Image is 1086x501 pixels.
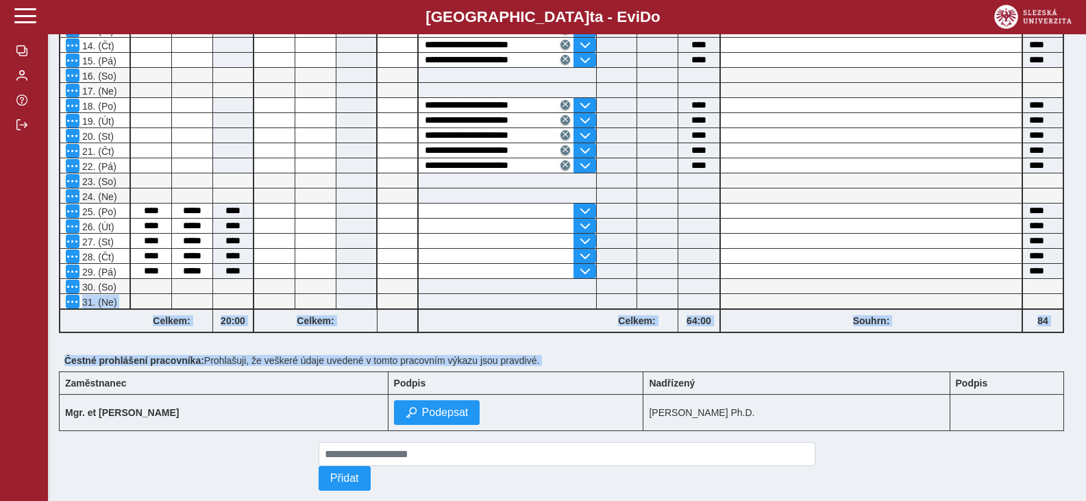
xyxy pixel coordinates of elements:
[79,221,114,232] span: 26. (Út)
[394,378,426,389] b: Podpis
[213,315,253,326] b: 20:00
[853,315,890,326] b: Souhrn:
[66,144,79,158] button: Menu
[66,249,79,263] button: Menu
[79,282,116,293] span: 30. (So)
[79,116,114,127] span: 19. (Út)
[66,114,79,127] button: Menu
[79,131,114,142] span: 20. (St)
[79,206,116,217] span: 25. (Po)
[79,297,117,308] span: 31. (Ne)
[65,407,179,418] b: Mgr. et [PERSON_NAME]
[651,8,661,25] span: o
[319,466,371,491] button: Přidat
[640,8,651,25] span: D
[65,378,126,389] b: Zaměstnanec
[254,315,377,326] b: Celkem:
[131,315,212,326] b: Celkem:
[66,219,79,233] button: Menu
[79,25,114,36] span: 13. (St)
[79,236,114,247] span: 27. (St)
[994,5,1072,29] img: logo_web_su.png
[66,38,79,52] button: Menu
[66,84,79,97] button: Menu
[66,265,79,278] button: Menu
[66,53,79,67] button: Menu
[66,280,79,293] button: Menu
[394,400,480,425] button: Podepsat
[649,378,695,389] b: Nadřízený
[79,101,116,112] span: 18. (Po)
[66,295,79,308] button: Menu
[59,350,1075,371] div: Prohlašuji, že veškeré údaje uvedené v tomto pracovním výkazu jsou pravdivé.
[79,146,114,157] span: 21. (Čt)
[643,395,950,431] td: [PERSON_NAME] Ph.D.
[79,86,117,97] span: 17. (Ne)
[1023,315,1063,326] b: 84
[956,378,988,389] b: Podpis
[66,129,79,143] button: Menu
[79,267,116,278] span: 29. (Pá)
[66,234,79,248] button: Menu
[66,174,79,188] button: Menu
[79,191,117,202] span: 24. (Ne)
[66,69,79,82] button: Menu
[330,472,359,485] span: Přidat
[79,252,114,262] span: 28. (Čt)
[66,204,79,218] button: Menu
[79,176,116,187] span: 23. (So)
[66,189,79,203] button: Menu
[66,99,79,112] button: Menu
[589,8,594,25] span: t
[422,406,469,419] span: Podepsat
[64,355,204,366] b: Čestné prohlášení pracovníka:
[596,315,678,326] b: Celkem:
[66,159,79,173] button: Menu
[79,71,116,82] span: 16. (So)
[41,8,1045,26] b: [GEOGRAPHIC_DATA] a - Evi
[79,161,116,172] span: 22. (Pá)
[678,315,719,326] b: 64:00
[79,56,116,66] span: 15. (Pá)
[79,40,114,51] span: 14. (Čt)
